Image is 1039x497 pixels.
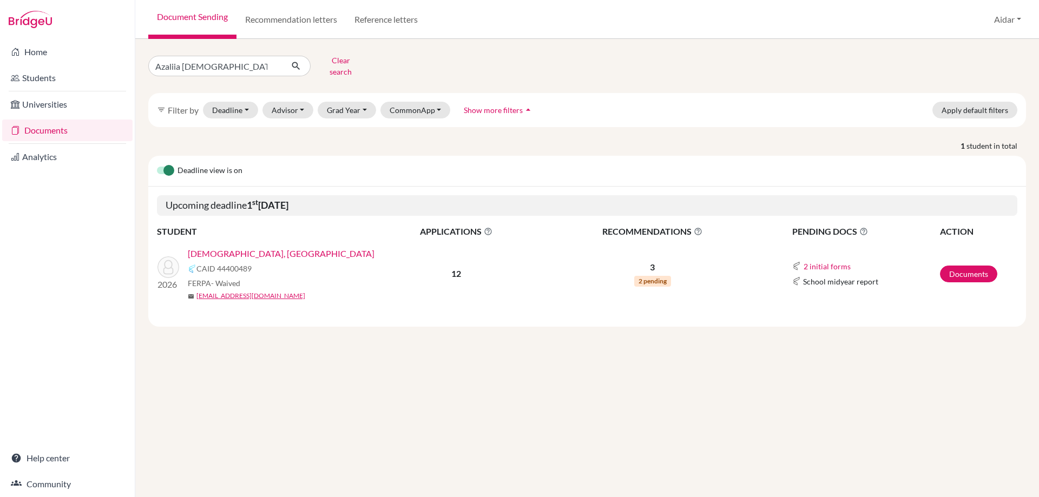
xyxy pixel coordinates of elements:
[188,264,196,273] img: Common App logo
[540,225,766,238] span: RECOMMENDATIONS
[2,146,133,168] a: Analytics
[966,140,1026,151] span: student in total
[540,261,766,274] p: 3
[203,102,258,118] button: Deadline
[311,52,371,80] button: Clear search
[2,67,133,89] a: Students
[188,277,240,289] span: FERPA
[792,225,939,238] span: PENDING DOCS
[989,9,1026,30] button: Aidar
[634,276,671,287] span: 2 pending
[803,260,851,273] button: 2 initial forms
[188,293,194,300] span: mail
[196,263,252,274] span: CAID 44400489
[451,268,461,279] b: 12
[2,447,133,469] a: Help center
[157,278,179,291] p: 2026
[792,277,801,286] img: Common App logo
[148,56,282,76] input: Find student by name...
[157,195,1017,216] h5: Upcoming deadline
[380,102,451,118] button: CommonApp
[157,105,166,114] i: filter_list
[961,140,966,151] strong: 1
[464,105,523,115] span: Show more filters
[168,105,199,115] span: Filter by
[188,247,374,260] a: [DEMOGRAPHIC_DATA], [GEOGRAPHIC_DATA]
[157,224,373,238] th: STUDENT
[932,102,1017,118] button: Apply default filters
[2,94,133,115] a: Universities
[455,102,543,118] button: Show more filtersarrow_drop_up
[792,262,801,270] img: Common App logo
[196,291,305,301] a: [EMAIL_ADDRESS][DOMAIN_NAME]
[2,41,133,63] a: Home
[939,224,1017,238] th: ACTION
[9,11,52,28] img: Bridge-U
[177,164,242,177] span: Deadline view is on
[211,279,240,288] span: - Waived
[2,120,133,141] a: Documents
[2,473,133,495] a: Community
[940,266,997,282] a: Documents
[318,102,376,118] button: Grad Year
[374,225,538,238] span: APPLICATIONS
[262,102,314,118] button: Advisor
[523,104,534,115] i: arrow_drop_up
[252,198,258,207] sup: st
[247,199,288,211] b: 1 [DATE]
[157,256,179,278] img: Islamova, Azaliia
[803,276,878,287] span: School midyear report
